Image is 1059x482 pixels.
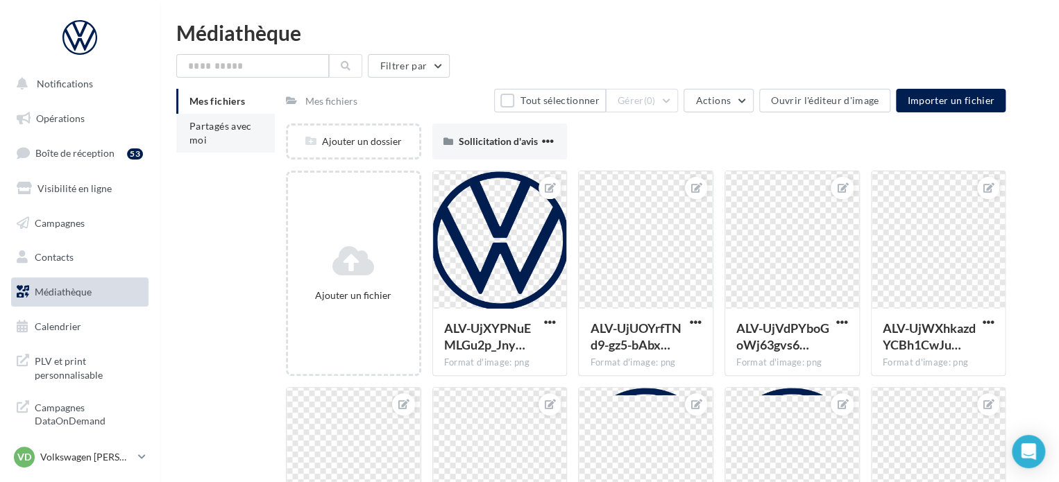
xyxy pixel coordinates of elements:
[8,138,151,168] a: Boîte de réception53
[17,450,31,464] span: VD
[494,89,605,112] button: Tout sélectionner
[35,251,74,263] span: Contacts
[8,209,151,238] a: Campagnes
[35,216,85,228] span: Campagnes
[35,352,143,381] span: PLV et print personnalisable
[8,104,151,133] a: Opérations
[176,22,1042,43] div: Médiathèque
[127,148,143,160] div: 53
[8,393,151,433] a: Campagnes DataOnDemand
[35,398,143,428] span: Campagnes DataOnDemand
[36,112,85,124] span: Opérations
[736,356,848,369] div: Format d'image: png
[444,320,531,352] span: ALV-UjXYPNuEMLGu2p_JnyJ2zqJUhbP9xrOlincXyIah8S3BX6M9rwBN
[368,54,450,78] button: Filtrer par
[189,120,252,146] span: Partagés avec moi
[37,182,112,194] span: Visibilité en ligne
[907,94,994,106] span: Importer un fichier
[11,444,149,470] a: VD Volkswagen [PERSON_NAME]
[8,346,151,387] a: PLV et print personnalisable
[606,89,679,112] button: Gérer(0)
[8,277,151,307] a: Médiathèque
[35,320,81,332] span: Calendrier
[684,89,753,112] button: Actions
[590,320,681,352] span: ALV-UjUOYrfTNd9-gz5-bAbxQr2SM43zLwu80pJuBQExjUpmH69yh9DI
[8,69,146,98] button: Notifications
[644,95,656,106] span: (0)
[444,356,556,369] div: Format d'image: png
[35,286,92,298] span: Médiathèque
[35,147,115,159] span: Boîte de réception
[189,95,245,107] span: Mes fichiers
[288,135,419,148] div: Ajouter un dossier
[1012,435,1045,468] div: Open Intercom Messenger
[40,450,133,464] p: Volkswagen [PERSON_NAME]
[294,289,414,302] div: Ajouter un fichier
[759,89,890,112] button: Ouvrir l'éditeur d'image
[459,135,538,147] span: Sollicitation d'avis
[590,356,702,369] div: Format d'image: png
[305,94,357,108] div: Mes fichiers
[695,94,730,106] span: Actions
[883,356,994,369] div: Format d'image: png
[37,78,93,89] span: Notifications
[883,320,976,352] span: ALV-UjWXhkazdYCBh1CwJurx6JT4EDI_xgqOO0y0zj8e8Qkw1v2F6Ora
[8,312,151,341] a: Calendrier
[8,243,151,272] a: Contacts
[896,89,1006,112] button: Importer un fichier
[8,174,151,203] a: Visibilité en ligne
[736,320,829,352] span: ALV-UjVdPYboGoWj63gvs6HveSNK8bfQXyPlZbX_shwEDzRNAwjXGYqZ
